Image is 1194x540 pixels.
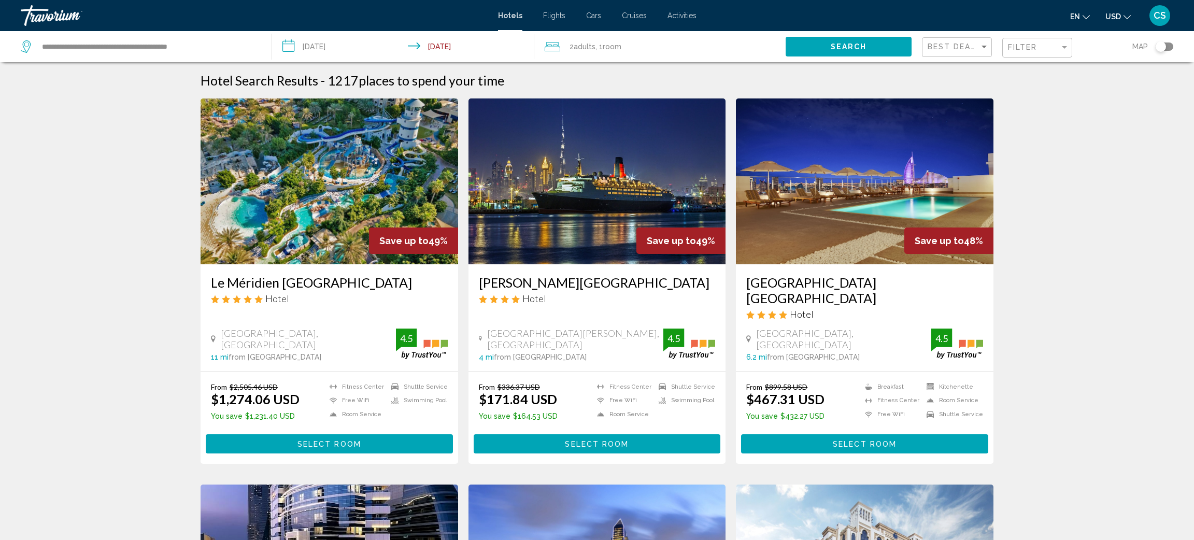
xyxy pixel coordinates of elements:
[746,412,778,420] span: You save
[211,412,243,420] span: You save
[741,437,988,448] a: Select Room
[324,410,386,419] li: Room Service
[592,410,653,419] li: Room Service
[746,391,825,407] ins: $467.31 USD
[201,73,318,88] h1: Hotel Search Results
[479,293,716,304] div: 4 star Hotel
[522,293,546,304] span: Hotel
[211,382,227,391] span: From
[211,275,448,290] a: Le Méridien [GEOGRAPHIC_DATA]
[498,11,522,20] span: Hotels
[479,353,494,361] span: 4 mi
[211,293,448,304] div: 5 star Hotel
[833,440,897,448] span: Select Room
[592,382,653,391] li: Fitness Center
[904,228,993,254] div: 48%
[265,293,289,304] span: Hotel
[653,382,715,391] li: Shuttle Service
[921,382,983,391] li: Kitchenette
[206,434,453,453] button: Select Room
[201,98,458,264] img: Hotel image
[479,275,716,290] a: [PERSON_NAME][GEOGRAPHIC_DATA]
[592,396,653,405] li: Free WiFi
[321,73,325,88] span: -
[647,235,696,246] span: Save up to
[860,396,921,405] li: Fitness Center
[667,11,696,20] a: Activities
[359,73,504,88] span: places to spend your time
[595,39,621,54] span: , 1
[765,382,807,391] del: $899.58 USD
[746,382,762,391] span: From
[1105,9,1131,24] button: Change currency
[474,437,721,448] a: Select Room
[497,382,540,391] del: $336.37 USD
[663,329,715,359] img: trustyou-badge.svg
[379,235,429,246] span: Save up to
[1070,9,1090,24] button: Change language
[767,353,860,361] span: from [GEOGRAPHIC_DATA]
[206,437,453,448] a: Select Room
[586,11,601,20] a: Cars
[211,412,300,420] p: $1,231.40 USD
[211,353,229,361] span: 11 mi
[468,98,726,264] img: Hotel image
[921,396,983,405] li: Room Service
[746,353,767,361] span: 6.2 mi
[324,396,386,405] li: Free WiFi
[1008,43,1037,51] span: Filter
[1146,5,1173,26] button: User Menu
[396,329,448,359] img: trustyou-badge.svg
[479,412,510,420] span: You save
[297,440,361,448] span: Select Room
[369,228,458,254] div: 49%
[211,391,300,407] ins: $1,274.06 USD
[328,73,504,88] h2: 1217
[272,31,534,62] button: Check-in date: Nov 11, 2025 Check-out date: Nov 14, 2025
[534,31,786,62] button: Travelers: 2 adults, 0 children
[229,353,321,361] span: from [GEOGRAPHIC_DATA]
[1002,37,1072,59] button: Filter
[931,332,952,345] div: 4.5
[622,11,647,20] span: Cruises
[831,43,867,51] span: Search
[396,332,417,345] div: 4.5
[736,98,993,264] img: Hotel image
[746,275,983,306] h3: [GEOGRAPHIC_DATA] [GEOGRAPHIC_DATA]
[570,39,595,54] span: 2
[386,396,448,405] li: Swimming Pool
[487,328,663,350] span: [GEOGRAPHIC_DATA][PERSON_NAME], [GEOGRAPHIC_DATA]
[746,412,825,420] p: $432.27 USD
[928,43,989,52] mat-select: Sort by
[756,328,931,350] span: [GEOGRAPHIC_DATA], [GEOGRAPHIC_DATA]
[21,5,488,26] a: Travorium
[921,410,983,419] li: Shuttle Service
[786,37,912,56] button: Search
[1070,12,1080,21] span: en
[543,11,565,20] a: Flights
[479,391,557,407] ins: $171.84 USD
[653,396,715,405] li: Swimming Pool
[860,410,921,419] li: Free WiFi
[230,382,278,391] del: $2,505.46 USD
[931,329,983,359] img: trustyou-badge.svg
[221,328,396,350] span: [GEOGRAPHIC_DATA], [GEOGRAPHIC_DATA]
[574,42,595,51] span: Adults
[1148,42,1173,51] button: Toggle map
[663,332,684,345] div: 4.5
[494,353,587,361] span: from [GEOGRAPHIC_DATA]
[860,382,921,391] li: Breakfast
[928,42,982,51] span: Best Deals
[746,308,983,320] div: 4 star Hotel
[565,440,629,448] span: Select Room
[636,228,726,254] div: 49%
[1105,12,1121,21] span: USD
